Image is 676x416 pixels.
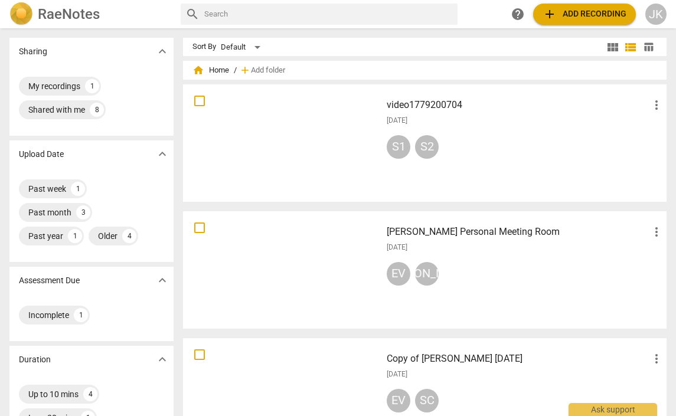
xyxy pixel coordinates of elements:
[28,230,63,242] div: Past year
[643,41,654,53] span: table_chart
[415,389,439,412] div: SC
[387,243,407,253] span: [DATE]
[187,89,662,198] a: video1779200704[DATE]S1S2
[387,262,410,286] div: EV
[19,148,64,160] p: Upload Date
[155,44,169,58] span: expand_more
[154,351,171,368] button: Show more
[387,369,407,379] span: [DATE]
[415,135,439,159] div: S2
[19,274,80,287] p: Assessment Due
[204,5,453,24] input: Search
[192,64,204,76] span: home
[19,353,51,366] p: Duration
[622,38,639,56] button: List view
[239,64,251,76] span: add
[251,66,285,75] span: Add folder
[154,271,171,289] button: Show more
[543,7,626,21] span: Add recording
[85,79,99,93] div: 1
[19,45,47,58] p: Sharing
[645,4,667,25] button: JK
[387,225,649,239] h3: Everett Hoffman's Personal Meeting Room
[155,352,169,366] span: expand_more
[604,38,622,56] button: Tile view
[28,183,66,195] div: Past week
[71,182,85,196] div: 1
[9,2,33,26] img: Logo
[98,230,117,242] div: Older
[38,6,100,22] h2: RaeNotes
[154,42,171,60] button: Show more
[155,273,169,287] span: expand_more
[639,38,657,56] button: Table view
[387,389,410,412] div: EV
[90,103,104,117] div: 8
[122,229,136,243] div: 4
[76,205,90,220] div: 3
[533,4,636,25] button: Upload
[511,7,525,21] span: help
[28,104,85,116] div: Shared with me
[649,352,664,366] span: more_vert
[28,207,71,218] div: Past month
[185,7,200,21] span: search
[83,387,97,401] div: 4
[623,40,638,54] span: view_list
[415,262,439,286] div: [PERSON_NAME]
[221,38,264,57] div: Default
[28,80,80,92] div: My recordings
[387,135,410,159] div: S1
[387,352,649,366] h3: Copy of Scott June21
[649,225,664,239] span: more_vert
[28,309,69,321] div: Incomplete
[187,215,662,325] a: [PERSON_NAME] Personal Meeting Room[DATE]EV[PERSON_NAME]
[507,4,528,25] a: Help
[387,116,407,126] span: [DATE]
[606,40,620,54] span: view_module
[569,403,657,416] div: Ask support
[155,147,169,161] span: expand_more
[192,64,229,76] span: Home
[543,7,557,21] span: add
[68,229,82,243] div: 1
[387,98,649,112] h3: video1779200704
[192,42,216,51] div: Sort By
[154,145,171,163] button: Show more
[649,98,664,112] span: more_vert
[234,66,237,75] span: /
[28,388,79,400] div: Up to 10 mins
[9,2,171,26] a: LogoRaeNotes
[74,308,88,322] div: 1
